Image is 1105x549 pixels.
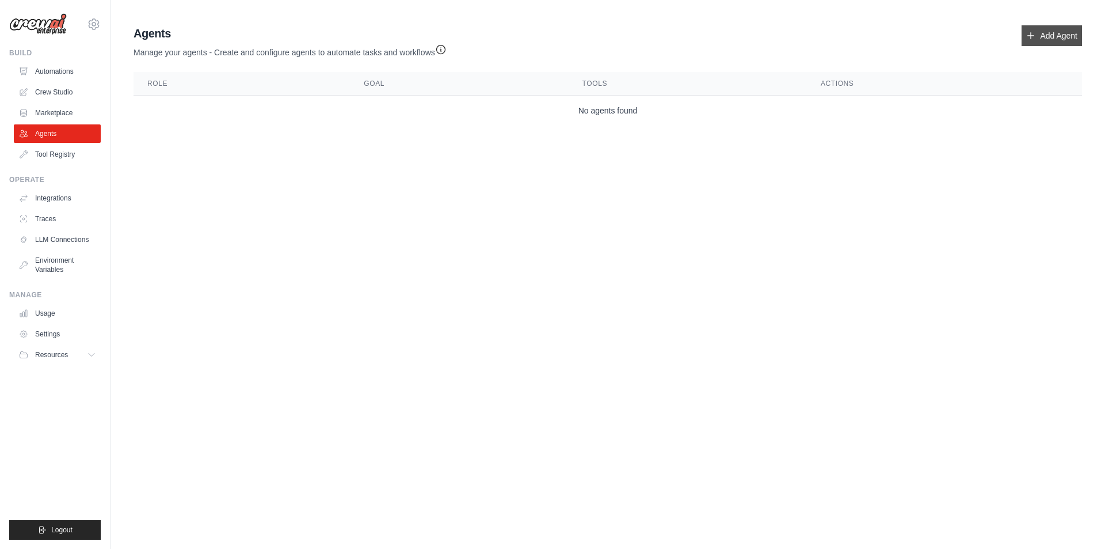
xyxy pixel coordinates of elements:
a: Environment Variables [14,251,101,279]
th: Goal [350,72,568,96]
button: Logout [9,520,101,540]
div: Operate [9,175,101,184]
button: Resources [14,346,101,364]
a: Tool Registry [14,145,101,164]
span: Logout [51,525,73,535]
div: Manage [9,290,101,300]
a: Traces [14,210,101,228]
a: Automations [14,62,101,81]
a: Settings [14,325,101,343]
a: Marketplace [14,104,101,122]
h2: Agents [134,25,447,41]
th: Tools [569,72,807,96]
th: Actions [807,72,1082,96]
a: Crew Studio [14,83,101,101]
a: Integrations [14,189,101,207]
a: Add Agent [1022,25,1082,46]
div: Build [9,48,101,58]
a: Usage [14,304,101,323]
span: Resources [35,350,68,359]
img: Logo [9,13,67,35]
th: Role [134,72,350,96]
a: Agents [14,124,101,143]
a: LLM Connections [14,230,101,249]
p: Manage your agents - Create and configure agents to automate tasks and workflows [134,41,447,58]
td: No agents found [134,96,1082,126]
